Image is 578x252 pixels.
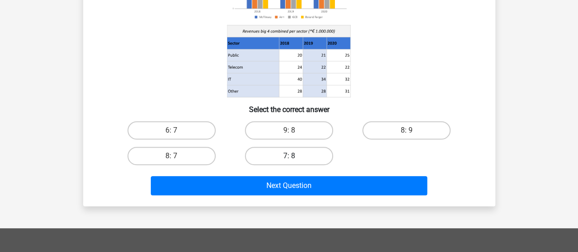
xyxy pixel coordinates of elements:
[127,147,216,165] label: 8: 7
[98,98,481,114] h6: Select the correct answer
[245,121,333,139] label: 9: 8
[127,121,216,139] label: 6: 7
[245,147,333,165] label: 7: 8
[362,121,451,139] label: 8: 9
[151,176,427,195] button: Next Question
